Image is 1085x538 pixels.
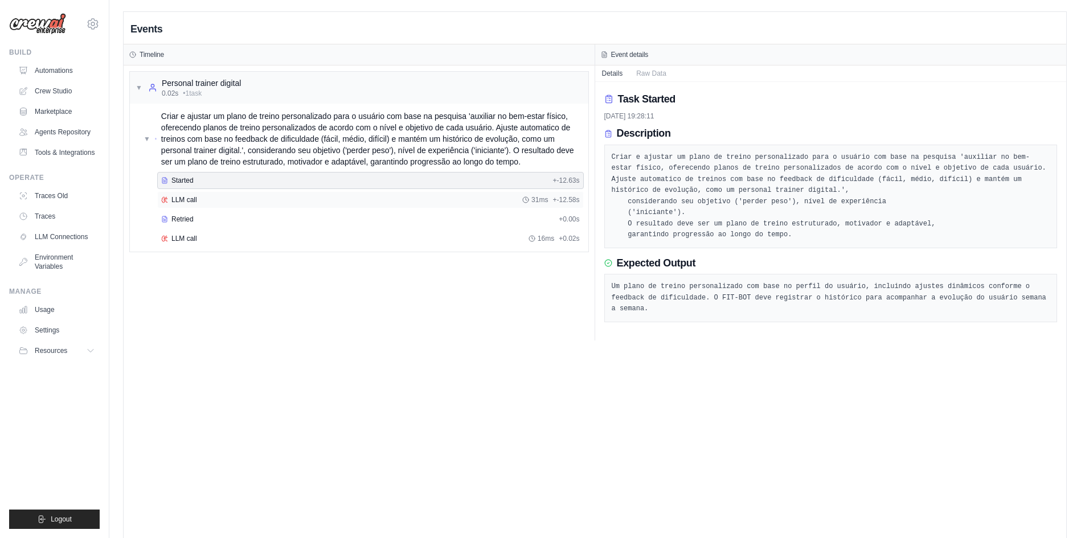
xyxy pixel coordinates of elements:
[51,515,72,524] span: Logout
[14,61,100,80] a: Automations
[161,110,584,167] span: Criar e ajustar um plano de treino personalizado para o usuário com base na pesquisa 'auxiliar no...
[611,50,649,59] h3: Event details
[538,234,554,243] span: 16ms
[14,228,100,246] a: LLM Connections
[162,89,178,98] span: 0.02s
[1028,483,1085,538] div: Widget de chat
[612,152,1050,241] pre: Criar e ajustar um plano de treino personalizado para o usuário com base na pesquisa 'auxiliar no...
[552,176,579,185] span: + -12.63s
[9,13,66,35] img: Logo
[629,65,673,81] button: Raw Data
[140,50,164,59] h3: Timeline
[1028,483,1085,538] iframe: Chat Widget
[552,195,579,204] span: + -12.58s
[35,346,67,355] span: Resources
[14,207,100,225] a: Traces
[14,82,100,100] a: Crew Studio
[14,342,100,360] button: Resources
[14,102,100,121] a: Marketplace
[618,91,675,107] h2: Task Started
[9,287,100,296] div: Manage
[9,173,100,182] div: Operate
[171,215,194,224] span: Retried
[183,89,202,98] span: • 1 task
[171,234,197,243] span: LLM call
[136,83,142,92] span: ▼
[617,257,696,270] h3: Expected Output
[14,248,100,276] a: Environment Variables
[595,65,630,81] button: Details
[144,134,150,143] span: ▼
[162,77,241,89] div: Personal trainer digital
[9,48,100,57] div: Build
[171,195,197,204] span: LLM call
[14,301,100,319] a: Usage
[9,510,100,529] button: Logout
[130,21,162,37] h2: Events
[559,215,579,224] span: + 0.00s
[612,281,1050,315] pre: Um plano de treino personalizado com base no perfil do usuário, incluindo ajustes dinâmicos confo...
[604,112,1058,121] div: [DATE] 19:28:11
[171,176,194,185] span: Started
[559,234,579,243] span: + 0.02s
[14,123,100,141] a: Agents Repository
[531,195,548,204] span: 31ms
[14,187,100,205] a: Traces Old
[617,128,671,140] h3: Description
[14,143,100,162] a: Tools & Integrations
[14,321,100,339] a: Settings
